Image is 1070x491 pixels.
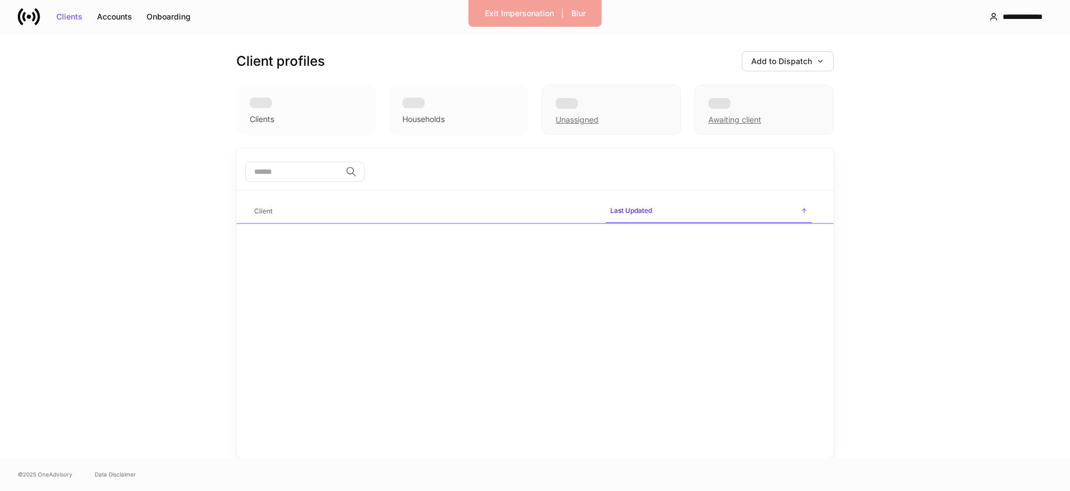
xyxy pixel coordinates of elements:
button: Exit Impersonation [478,4,561,22]
div: Add to Dispatch [751,57,824,65]
div: Blur [571,9,586,17]
h6: Client [254,206,273,216]
div: Clients [56,13,82,21]
button: Blur [564,4,593,22]
span: Client [250,200,597,223]
div: Unassigned [556,114,599,125]
div: Awaiting client [694,85,834,135]
span: Last Updated [606,200,812,223]
div: Onboarding [147,13,191,21]
h6: Last Updated [610,205,652,216]
button: Clients [49,8,90,26]
div: Awaiting client [708,114,761,125]
div: Households [402,114,445,125]
div: Unassigned [542,85,681,135]
div: Clients [250,114,274,125]
h3: Client profiles [236,52,325,70]
div: Accounts [97,13,132,21]
button: Accounts [90,8,139,26]
span: © 2025 OneAdvisory [18,470,72,479]
button: Onboarding [139,8,198,26]
div: Exit Impersonation [485,9,554,17]
a: Data Disclaimer [95,470,136,479]
button: Add to Dispatch [742,51,834,71]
